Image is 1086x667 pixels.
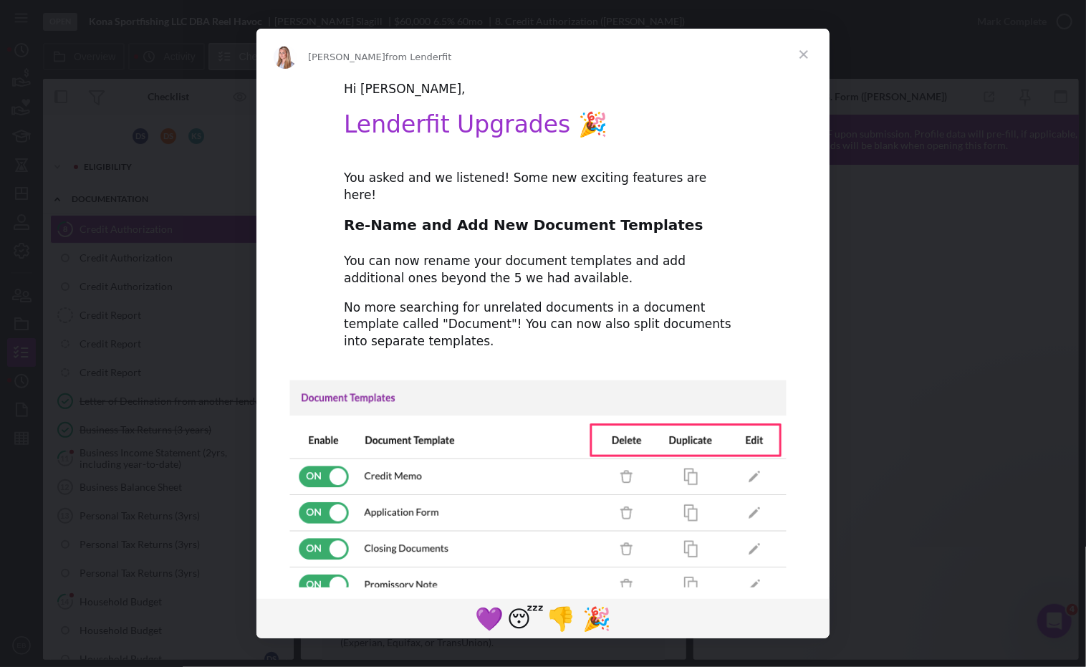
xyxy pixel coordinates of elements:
span: 💜 [475,605,504,633]
span: from Lenderfit [385,52,452,62]
span: Close [778,29,830,80]
span: 😴 [507,605,544,633]
span: 🎉 [582,605,611,633]
div: Hi [PERSON_NAME], [344,81,742,98]
span: [PERSON_NAME] [308,52,385,62]
img: Profile image for Allison [274,46,297,69]
span: tada reaction [579,601,615,635]
span: sleeping reaction [507,601,543,635]
div: No more searching for unrelated documents in a document template called "Document"! You can now a... [344,299,742,350]
h1: Lenderfit Upgrades 🎉 [344,110,742,148]
div: You asked and we listened! Some new exciting features are here! [344,170,742,204]
span: purple heart reaction [471,601,507,635]
div: You can now rename your document templates and add additional ones beyond the 5 we had available. [344,253,742,287]
span: 1 reaction [543,601,579,635]
span: 👎 [547,605,575,633]
h2: Re-Name and Add New Document Templates [344,216,742,242]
